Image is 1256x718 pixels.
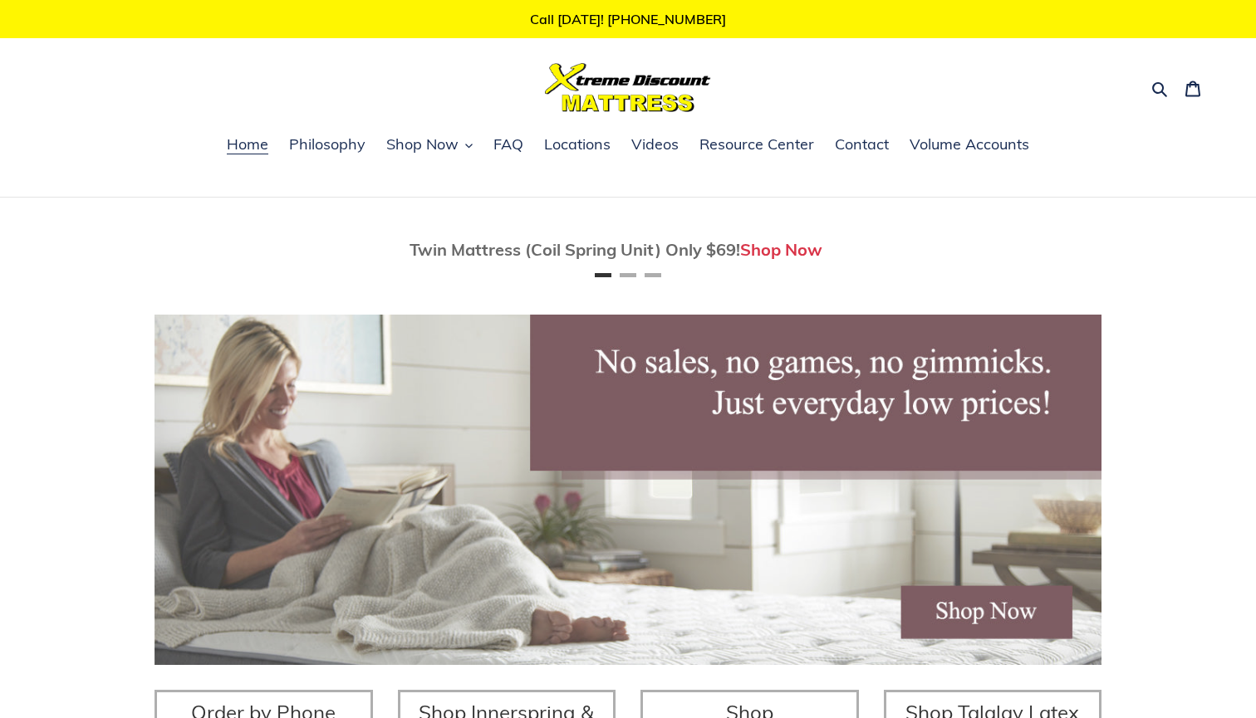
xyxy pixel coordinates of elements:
[536,133,619,158] a: Locations
[493,134,523,154] span: FAQ
[901,133,1038,158] a: Volume Accounts
[595,273,611,277] button: Page 1
[691,133,822,158] a: Resource Center
[155,315,1101,665] img: herobannermay2022-1652879215306_1200x.jpg
[645,273,661,277] button: Page 3
[544,134,611,154] span: Locations
[289,134,366,154] span: Philosophy
[410,239,740,260] span: Twin Mattress (Coil Spring Unit) Only $69!
[835,134,889,154] span: Contact
[281,133,374,158] a: Philosophy
[910,134,1029,154] span: Volume Accounts
[218,133,277,158] a: Home
[699,134,814,154] span: Resource Center
[631,134,679,154] span: Videos
[386,134,459,154] span: Shop Now
[485,133,532,158] a: FAQ
[620,273,636,277] button: Page 2
[227,134,268,154] span: Home
[545,63,711,112] img: Xtreme Discount Mattress
[623,133,687,158] a: Videos
[378,133,481,158] button: Shop Now
[827,133,897,158] a: Contact
[740,239,822,260] a: Shop Now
